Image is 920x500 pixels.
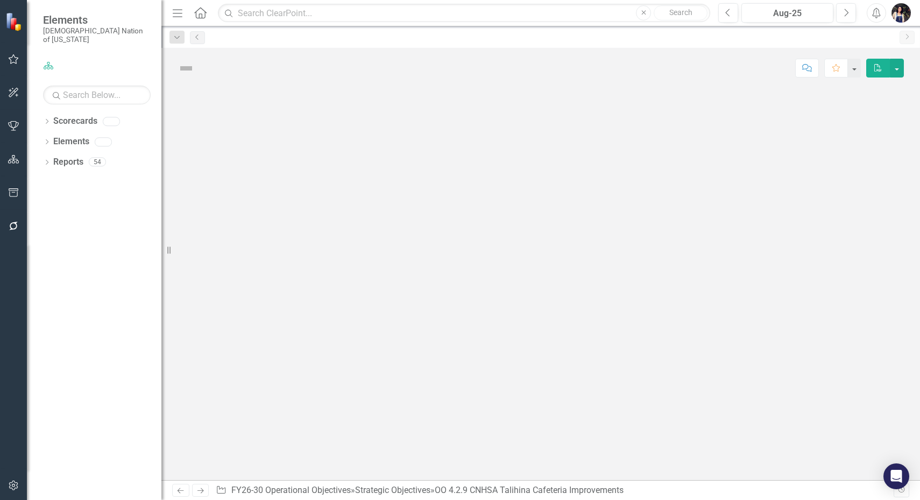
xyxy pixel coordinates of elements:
[745,7,830,20] div: Aug-25
[43,13,151,26] span: Elements
[669,8,692,17] span: Search
[43,26,151,44] small: [DEMOGRAPHIC_DATA] Nation of [US_STATE]
[218,4,710,23] input: Search ClearPoint...
[883,463,909,489] div: Open Intercom Messenger
[53,136,89,148] a: Elements
[435,485,624,495] div: OO 4.2.9 CNHSA Talihina Cafeteria Improvements
[231,485,351,495] a: FY26-30 Operational Objectives
[43,86,151,104] input: Search Below...
[891,3,911,23] img: Layla Freeman
[53,115,97,128] a: Scorecards
[89,158,106,167] div: 54
[216,484,893,497] div: » »
[5,12,24,31] img: ClearPoint Strategy
[178,60,195,77] img: Not Defined
[355,485,430,495] a: Strategic Objectives
[654,5,707,20] button: Search
[741,3,833,23] button: Aug-25
[53,156,83,168] a: Reports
